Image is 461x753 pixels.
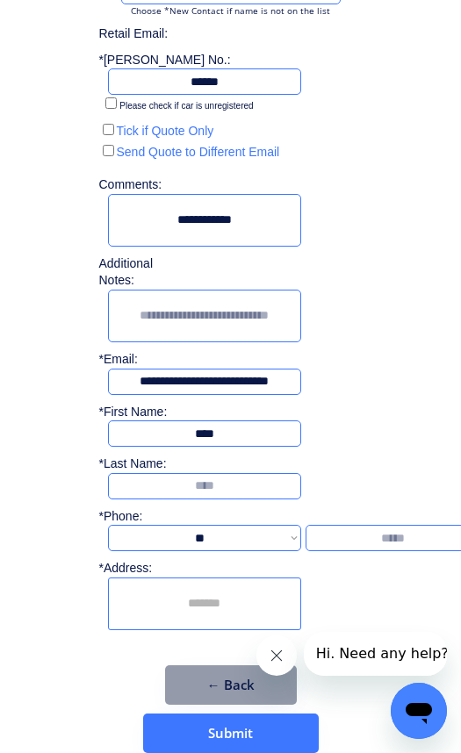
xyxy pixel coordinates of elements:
div: *Address: [99,560,168,577]
label: Please check if car is unregistered [119,101,253,111]
label: Send Quote to Different Email [117,145,280,159]
div: Retail Email: [99,25,380,43]
div: Comments: [99,176,168,194]
div: *Last Name: [99,455,168,473]
div: Choose *New Contact if name is not on the list [121,4,341,17]
div: *Email: [99,351,168,369]
div: *[PERSON_NAME] No.: [99,52,231,69]
iframe: Message from company [304,632,447,676]
div: Additional Notes: [99,255,168,290]
button: ← Back [165,665,297,705]
iframe: Button to launch messaging window [391,683,447,739]
span: Hi. Need any help? [12,13,145,30]
button: Submit [143,714,319,753]
label: Tick if Quote Only [117,124,214,138]
div: *Phone: [99,508,168,526]
iframe: Close message [256,635,297,676]
div: *First Name: [99,404,168,421]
